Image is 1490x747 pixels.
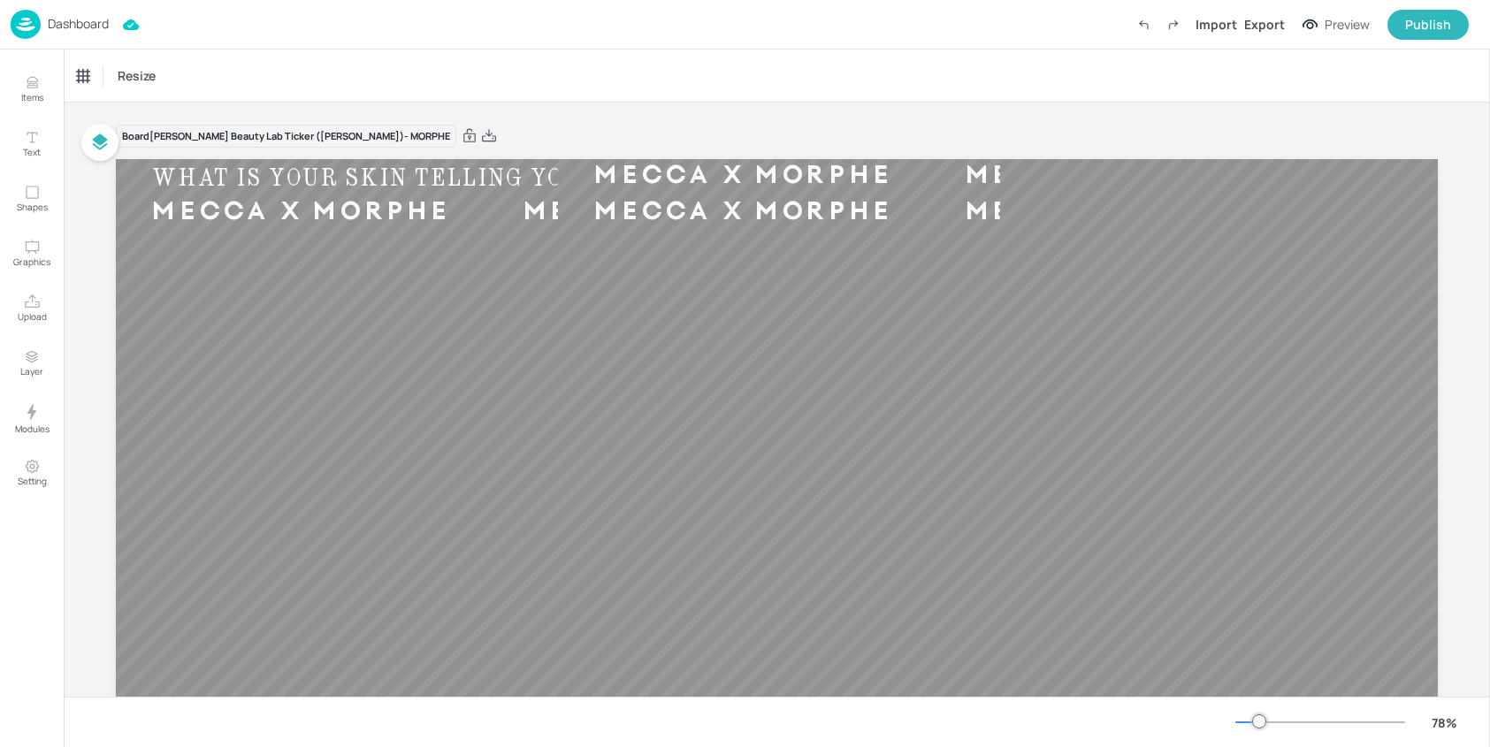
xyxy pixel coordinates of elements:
label: Undo (Ctrl + Z) [1128,10,1158,40]
div: MECCA X MORPHE [487,196,859,229]
label: Redo (Ctrl + Y) [1158,10,1188,40]
div: WHAT IS YOUR SKIN TELLING YOU? [116,161,630,194]
img: logo-86c26b7e.jpg [11,10,41,39]
div: MECCA X MORPHE [558,161,929,194]
span: Resize [114,66,159,85]
button: Publish [1387,10,1469,40]
div: Publish [1405,15,1451,34]
div: Preview [1325,15,1370,34]
div: Import [1196,15,1237,34]
div: Board [PERSON_NAME] Beauty Lab Ticker ([PERSON_NAME])- MORPHE [116,125,456,149]
div: MECCA X MORPHE [928,161,1300,194]
div: MECCA X MORPHE [928,196,1300,229]
p: Dashboard [48,18,109,30]
div: MECCA X MORPHE [558,196,929,229]
div: 78 % [1423,713,1465,732]
div: Export [1244,15,1285,34]
div: MECCA X MORPHE [116,196,487,229]
button: Preview [1292,11,1380,38]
